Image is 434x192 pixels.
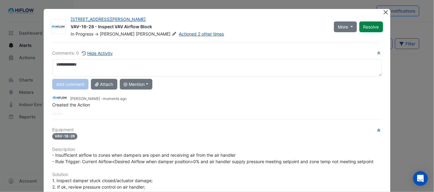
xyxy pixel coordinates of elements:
[52,172,381,177] h6: Solution
[81,50,113,57] button: Hide Activity
[70,96,127,102] small: [PERSON_NAME] -
[51,24,65,30] img: HiFlow
[52,50,113,57] div: Comments: 0
[334,21,357,32] button: More
[136,31,178,37] span: [PERSON_NAME]
[52,95,68,102] img: HiFlow
[179,31,224,36] a: Actioned 2 other times
[383,9,389,15] button: Close
[71,24,326,31] div: VAV-16-28 - Inspect VAV Airflow Block
[95,31,99,36] span: ->
[120,79,153,90] button: @ Mention
[338,24,348,30] span: More
[91,79,117,90] button: Attach
[100,31,135,36] span: [PERSON_NAME]
[359,21,383,32] button: Resolve
[103,96,127,101] span: 2025-08-12 06:36:23
[52,147,381,152] h6: Description
[52,133,77,140] span: VAV-16-28
[52,127,381,132] h6: Equipment
[52,152,373,164] span: - Insufficient airflow to zones when dampers are open and receiving air from the air handler - Ru...
[71,17,146,22] a: [STREET_ADDRESS][PERSON_NAME]
[52,102,90,107] span: Created the Action
[413,171,428,186] div: Open Intercom Messenger
[71,31,93,36] span: In Progress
